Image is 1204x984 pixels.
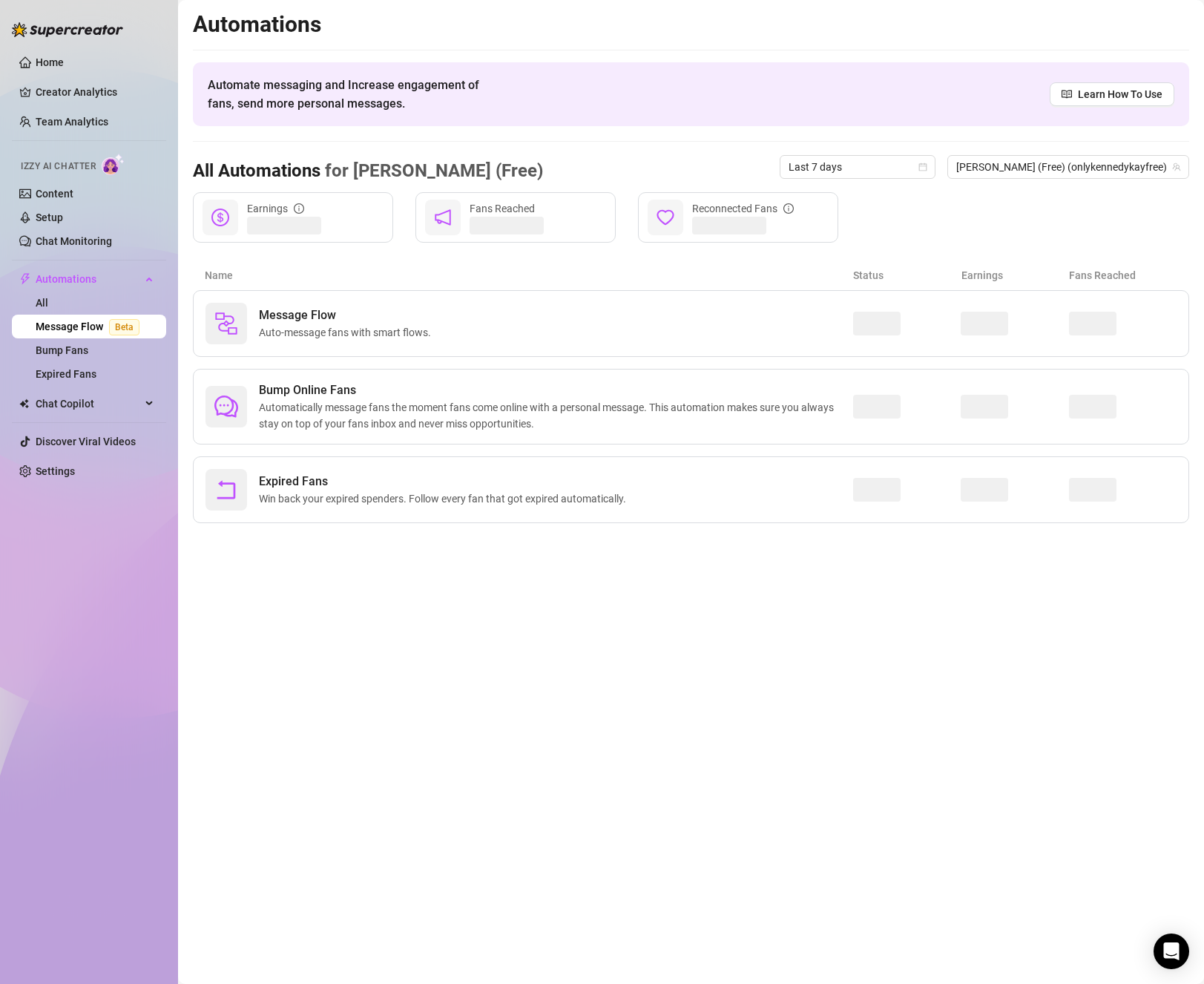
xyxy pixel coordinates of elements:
span: Fans Reached [470,203,535,214]
span: Last 7 days [789,156,927,178]
img: logo-BBDzfeDw.svg [12,22,123,37]
span: notification [434,209,452,226]
a: Setup [36,211,63,223]
a: Creator Analytics [36,80,154,104]
a: Bump Fans [36,344,88,356]
span: Chat Copilot [36,392,141,416]
span: rollback [214,478,238,502]
span: Automate messaging and Increase engagement of fans, send more personal messages. [208,76,493,113]
span: Message Flow [259,306,437,324]
div: Reconnected Fans [692,200,794,217]
span: heart [657,209,674,226]
div: Open Intercom Messenger [1154,934,1189,969]
span: Learn How To Use [1078,86,1162,102]
a: Expired Fans [36,368,96,380]
span: for [PERSON_NAME] (Free) [320,160,543,181]
a: Discover Viral Videos [36,436,136,447]
span: Automatically message fans the moment fans come online with a personal message. This automation m... [259,399,853,432]
span: Auto-message fans with smart flows. [259,324,437,341]
img: AI Chatter [102,154,125,175]
span: comment [214,395,238,419]
span: Beta [109,319,139,335]
a: Message FlowBeta [36,321,145,332]
span: Izzy AI Chatter [21,160,96,174]
a: Home [36,56,64,68]
img: Chat Copilot [19,398,29,409]
span: info-circle [294,203,304,214]
a: Chat Monitoring [36,235,112,247]
a: Content [36,188,73,200]
span: Expired Fans [259,473,632,491]
span: thunderbolt [19,273,31,285]
h2: Automations [193,10,1189,39]
span: team [1172,163,1181,171]
a: All [36,297,48,309]
article: Name [205,267,853,283]
a: Settings [36,465,75,477]
article: Status [853,267,961,283]
span: info-circle [783,203,794,214]
span: Automations [36,267,141,291]
span: read [1062,89,1072,99]
a: Team Analytics [36,116,108,128]
h3: All Automations [193,160,543,183]
img: svg%3e [214,312,238,335]
span: dollar [211,209,229,226]
span: Kennedy (Free) (onlykennedykayfree) [956,156,1180,178]
div: Earnings [247,200,304,217]
article: Earnings [961,267,1070,283]
span: Win back your expired spenders. Follow every fan that got expired automatically. [259,491,632,507]
span: Bump Online Fans [259,381,853,399]
a: Learn How To Use [1050,82,1174,106]
article: Fans Reached [1069,267,1177,283]
span: calendar [918,163,927,171]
